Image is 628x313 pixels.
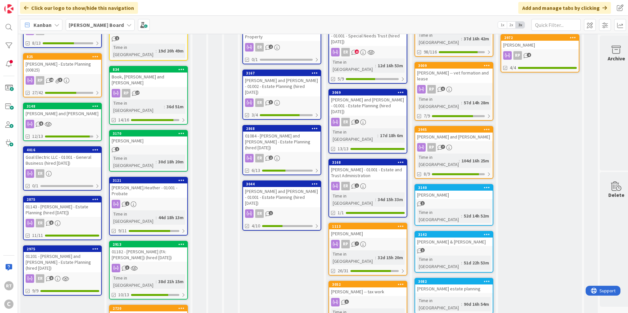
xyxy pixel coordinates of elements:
[243,132,321,152] div: 01084 - [PERSON_NAME] and [PERSON_NAME] - Estate Planning (hired [DATE])
[498,22,507,28] span: 1x
[375,62,376,69] span: :
[243,187,321,207] div: [PERSON_NAME] and [PERSON_NAME] - 01001 - Estate Planning (hired [DATE])
[157,47,185,54] div: 19d 20h 49m
[24,219,101,227] div: ER
[32,287,38,294] span: 9/9
[24,246,101,252] div: 2975
[518,2,611,14] div: Add and manage tabs by clicking
[418,279,493,284] div: 3082
[427,85,436,94] div: RP
[417,154,459,168] div: Time in [GEOGRAPHIC_DATA]
[355,241,359,246] span: 7
[164,103,165,110] span: :
[332,90,407,95] div: 3069
[329,159,407,180] div: 3168[PERSON_NAME] - 01001 - Estate and Trust Administration
[415,143,493,152] div: RP
[110,241,187,262] div: 291301182 - [PERSON_NAME] (FA: [PERSON_NAME]) (hired [DATE])
[27,104,101,109] div: 3148
[110,67,187,87] div: 834Book, [PERSON_NAME] and [PERSON_NAME]
[418,127,493,132] div: 2945
[112,155,156,169] div: Time in [GEOGRAPHIC_DATA]
[418,63,493,68] div: 3009
[110,241,187,247] div: 2913
[427,143,436,152] div: RP
[32,89,43,96] span: 27/42
[165,103,185,110] div: 36d 51m
[20,2,138,14] div: Click our logo to show/hide this navigation
[424,171,430,177] span: 8/9
[462,99,491,106] div: 57d 14h 28m
[355,119,359,124] span: 9
[504,35,579,40] div: 2972
[332,160,407,165] div: 3168
[243,126,321,152] div: 286801084 - [PERSON_NAME] and [PERSON_NAME] - Estate Planning (hired [DATE])
[4,281,13,290] div: RT
[461,99,462,106] span: :
[4,4,13,13] img: Visit kanbanzone.com
[243,154,321,162] div: ER
[378,132,405,139] div: 17d 18h 6m
[255,98,264,107] div: ER
[242,70,321,120] a: 3167[PERSON_NAME] and [PERSON_NAME] - 01002 - Estate Planning (hired [DATE])ER3/4
[415,232,493,246] div: 3142[PERSON_NAME] & [PERSON_NAME]
[23,196,102,240] a: 287501143 - [PERSON_NAME] - Estate Planning (hired [DATE])ER11/11
[415,238,493,246] div: [PERSON_NAME] & [PERSON_NAME]
[69,22,124,28] b: [PERSON_NAME] Board
[110,131,187,145] div: 3170[PERSON_NAME]
[156,278,157,285] span: :
[109,241,188,300] a: 291301182 - [PERSON_NAME] (FA: [PERSON_NAME]) (hired [DATE])Time in [GEOGRAPHIC_DATA]:38d 21h 15m...
[32,133,43,140] span: 12/13
[110,305,187,311] div: 2720
[269,211,273,215] span: 1
[242,125,321,175] a: 286801084 - [PERSON_NAME] and [PERSON_NAME] - Estate Planning (hired [DATE])ER6/13
[332,282,407,287] div: 3052
[36,76,44,85] div: RP
[329,26,407,46] div: [PERSON_NAME] and [PERSON_NAME] - 01001 - Special Needs Trust (hired [DATE])
[27,54,101,59] div: 825
[461,35,462,42] span: :
[331,250,375,265] div: Time in [GEOGRAPHIC_DATA]
[341,182,350,190] div: ER
[329,165,407,180] div: [PERSON_NAME] - 01001 - Estate and Trust Administration
[376,254,405,261] div: 32d 15h 20m
[24,109,101,118] div: [PERSON_NAME] and [PERSON_NAME]
[255,43,264,52] div: ER
[113,178,187,183] div: 3121
[418,232,493,237] div: 3142
[24,54,101,74] div: 825[PERSON_NAME] - Estate Planning (00825)
[24,103,101,109] div: 3148
[341,48,350,56] div: ER
[415,279,493,293] div: 3082[PERSON_NAME] estate planning
[328,89,407,154] a: 3069[PERSON_NAME] and [PERSON_NAME] - 01001 - Estate Planning (hired [DATE])ERTime in [GEOGRAPHIC...
[329,240,407,248] div: RP
[415,279,493,284] div: 3082
[243,70,321,96] div: 3167[PERSON_NAME] and [PERSON_NAME] - 01002 - Estate Planning (hired [DATE])
[49,220,54,225] span: 8
[417,297,461,311] div: Time in [GEOGRAPHIC_DATA]
[156,47,157,54] span: :
[36,274,44,283] div: ER
[122,89,130,97] div: RP
[112,99,164,114] div: Time in [GEOGRAPHIC_DATA]
[501,41,579,49] div: [PERSON_NAME]
[32,182,38,189] span: 0/1
[341,240,350,248] div: RP
[329,182,407,190] div: ER
[118,116,129,123] span: 14/16
[27,148,101,152] div: 4016
[242,180,321,231] a: 3044[PERSON_NAME] and [PERSON_NAME] - 01001 - Estate Planning (hired [DATE])ER4/10
[501,35,579,49] div: 2972[PERSON_NAME]
[255,154,264,162] div: ER
[243,181,321,187] div: 3044
[243,181,321,207] div: 3044[PERSON_NAME] and [PERSON_NAME] - 01001 - Estate Planning (hired [DATE])
[424,49,437,55] span: 98/116
[23,245,102,296] a: 297501201 - [PERSON_NAME] and [PERSON_NAME] - Estate Planning (hired [DATE])ER9/9
[109,19,188,61] a: Pinnacle BankTime in [GEOGRAPHIC_DATA]:19d 20h 49m
[112,44,156,58] div: Time in [GEOGRAPHIC_DATA]
[110,177,187,198] div: 3121[PERSON_NAME].Heather - 01001 - Probate
[115,147,119,151] span: 1
[157,214,185,221] div: 44d 18h 13m
[269,45,273,49] span: 2
[331,128,377,143] div: Time in [GEOGRAPHIC_DATA]
[608,191,624,199] div: Delete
